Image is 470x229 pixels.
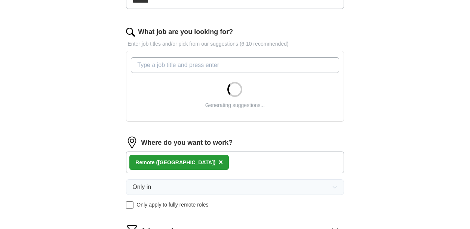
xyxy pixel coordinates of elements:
[141,138,233,148] label: Where do you want to work?
[136,201,208,209] span: Only apply to fully remote roles
[131,57,339,73] input: Type a job title and press enter
[205,101,265,109] div: Generating suggestions...
[126,40,344,48] p: Enter job titles and/or pick from our suggestions (6-10 recommended)
[126,201,133,209] input: Only apply to fully remote roles
[126,179,344,195] button: Only in
[218,158,223,166] span: ×
[218,157,223,168] button: ×
[135,159,215,167] div: Remote ([GEOGRAPHIC_DATA])
[126,137,138,149] img: location.png
[138,27,233,37] label: What job are you looking for?
[126,28,135,37] img: search.png
[132,183,151,192] span: Only in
